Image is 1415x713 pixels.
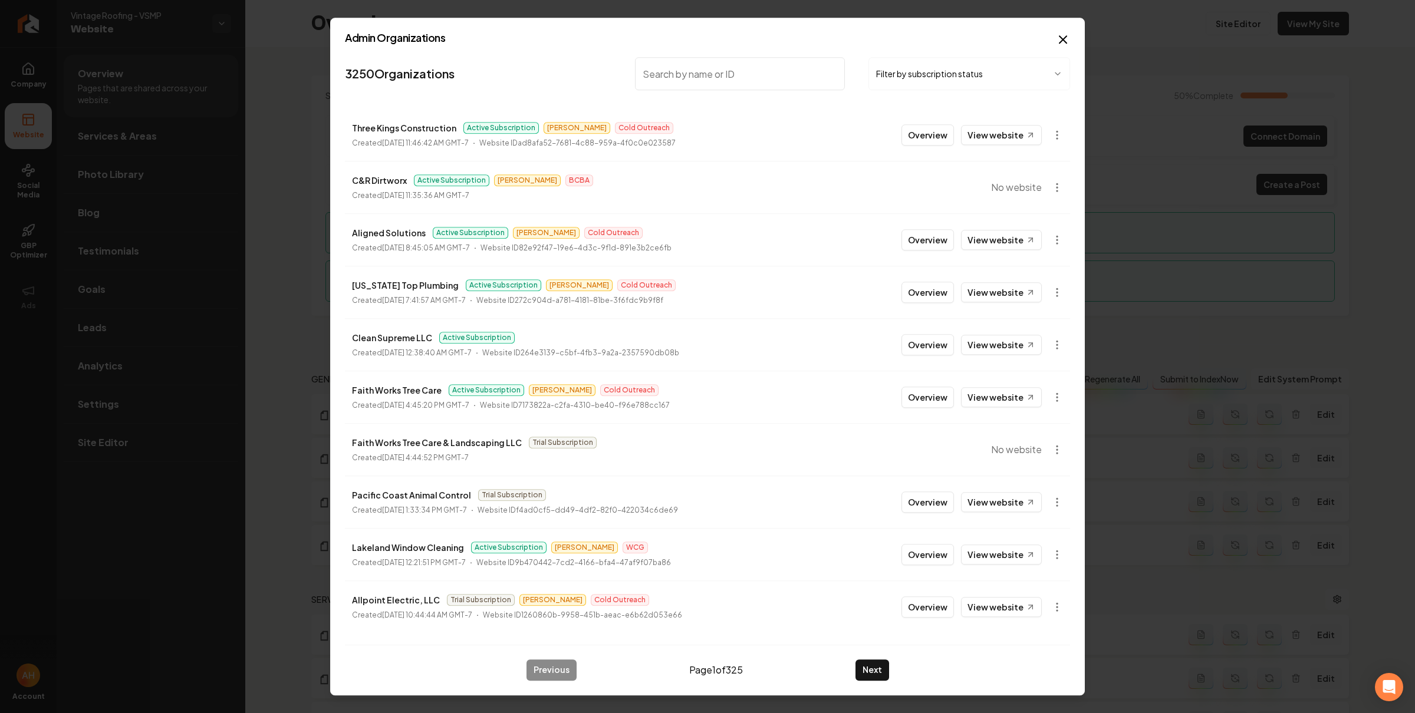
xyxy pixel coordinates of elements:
span: Page 1 of 325 [689,663,743,677]
p: Created [352,137,469,149]
p: Created [352,504,467,516]
time: [DATE] 11:46:42 AM GMT-7 [382,138,469,147]
a: View website [961,597,1042,617]
p: Website ID 264e3139-c5bf-4fb3-9a2a-2357590db08b [482,347,679,359]
span: Trial Subscription [447,594,515,606]
p: Website ID ad8afa52-7681-4c88-959a-4f0c0e023587 [479,137,676,149]
a: View website [961,492,1042,512]
span: Cold Outreach [584,227,643,239]
span: Active Subscription [463,122,539,134]
time: [DATE] 4:45:20 PM GMT-7 [382,401,469,410]
p: Website ID f4ad0cf5-dd49-4df2-82f0-422034c6de69 [478,504,678,516]
p: Pacific Coast Animal Control [352,488,471,502]
p: Lakeland Window Cleaning [352,540,464,554]
span: BCBA [565,174,593,186]
button: Overview [901,596,954,618]
span: Active Subscription [433,227,508,239]
button: Overview [901,229,954,250]
button: Overview [901,334,954,355]
time: [DATE] 11:35:36 AM GMT-7 [382,191,469,200]
span: [PERSON_NAME] [546,279,613,291]
button: Next [855,659,889,681]
span: [PERSON_NAME] [494,174,561,186]
span: [PERSON_NAME] [551,542,618,553]
p: Faith Works Tree Care & Landscaping LLC [352,435,522,450]
span: Cold Outreach [591,594,649,606]
span: Cold Outreach [617,279,676,291]
span: [PERSON_NAME] [544,122,610,134]
span: Active Subscription [439,332,515,344]
p: Created [352,609,472,621]
p: C&R Dirtworx [352,173,407,187]
p: Allpoint Electric, LLC [352,593,440,607]
span: [PERSON_NAME] [529,384,595,396]
a: View website [961,282,1042,302]
p: Website ID 7173822a-c2fa-4310-be40-f96e788cc167 [480,400,670,411]
p: Website ID 272c904d-a781-4181-81be-3f6fdc9b9f8f [476,295,663,306]
time: [DATE] 4:44:52 PM GMT-7 [382,453,469,462]
span: Active Subscription [414,174,489,186]
button: Overview [901,124,954,146]
span: Active Subscription [449,384,524,396]
p: [US_STATE] Top Plumbing [352,278,459,292]
span: Cold Outreach [615,122,673,134]
p: Faith Works Tree Care [352,383,442,397]
span: Active Subscription [466,279,541,291]
p: Created [352,295,466,306]
input: Search by name or ID [635,57,845,90]
a: View website [961,230,1042,250]
a: View website [961,125,1042,145]
span: [PERSON_NAME] [519,594,586,606]
p: Website ID 9b470442-7cd2-4166-bfa4-47af9f07ba86 [476,557,671,569]
time: [DATE] 12:21:51 PM GMT-7 [382,558,466,567]
p: Created [352,347,472,359]
button: Overview [901,282,954,303]
p: Created [352,452,469,464]
span: WCG [623,542,648,553]
p: Clean Supreme LLC [352,331,432,345]
p: Created [352,557,466,569]
h2: Admin Organizations [345,32,1070,43]
span: Cold Outreach [600,384,659,396]
time: [DATE] 10:44:44 AM GMT-7 [382,610,472,619]
span: No website [991,443,1042,457]
button: Overview [901,387,954,408]
p: Aligned Solutions [352,226,426,240]
p: Website ID 82e92f47-19e6-4d3c-9f1d-891e3b2ce6fb [481,242,672,254]
p: Created [352,400,469,411]
p: Created [352,190,469,202]
span: [PERSON_NAME] [513,227,580,239]
time: [DATE] 1:33:34 PM GMT-7 [382,506,467,514]
p: Created [352,242,470,254]
span: Trial Subscription [478,489,546,501]
a: View website [961,387,1042,407]
button: Overview [901,491,954,513]
a: 3250Organizations [345,65,455,82]
a: View website [961,544,1042,565]
span: Active Subscription [471,542,547,553]
time: [DATE] 8:45:05 AM GMT-7 [382,243,470,252]
time: [DATE] 7:41:57 AM GMT-7 [382,296,466,305]
span: No website [991,180,1042,194]
time: [DATE] 12:38:40 AM GMT-7 [382,348,472,357]
button: Overview [901,544,954,565]
a: View website [961,335,1042,355]
span: Trial Subscription [529,437,597,448]
p: Three Kings Construction [352,121,456,135]
p: Website ID 1260860b-9958-451b-aeac-e6b62d053e66 [483,609,682,621]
